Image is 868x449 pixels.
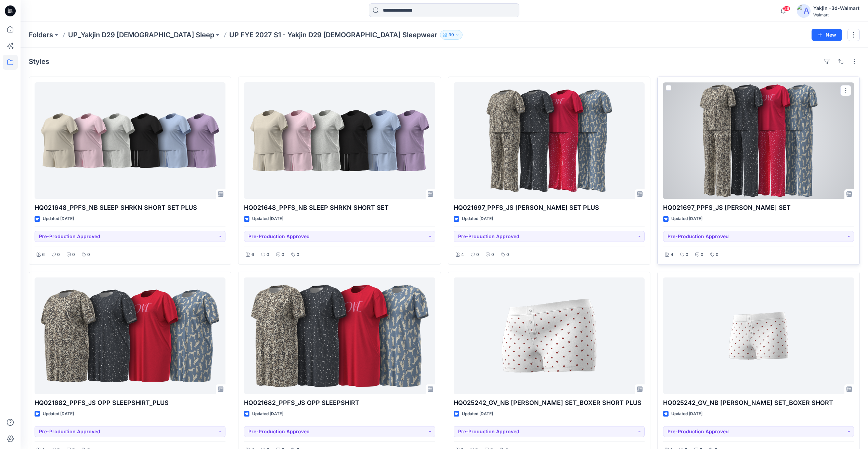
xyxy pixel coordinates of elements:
a: HQ021648_PPFS_NB SLEEP SHRKN SHORT SET PLUS [35,82,225,199]
p: 0 [267,251,269,258]
p: Updated [DATE] [252,410,283,418]
div: Walmart [813,12,859,17]
p: 0 [716,251,718,258]
div: Yakjin -3d-Walmart [813,4,859,12]
h4: Styles [29,57,49,66]
p: HQ025242_GV_NB [PERSON_NAME] SET_BOXER SHORT PLUS [454,398,645,408]
p: HQ025242_GV_NB [PERSON_NAME] SET_BOXER SHORT [663,398,854,408]
p: 0 [506,251,509,258]
a: HQ021682_PPFS_JS OPP SLEEPSHIRT_PLUS [35,277,225,394]
a: Folders [29,30,53,40]
p: Updated [DATE] [252,215,283,222]
p: Updated [DATE] [462,410,493,418]
p: 0 [686,251,688,258]
p: Updated [DATE] [43,215,74,222]
p: 0 [57,251,60,258]
p: HQ021697_PPFS_JS [PERSON_NAME] SET [663,203,854,213]
p: UP FYE 2027 S1 - Yakjin D29 [DEMOGRAPHIC_DATA] Sleepwear [229,30,437,40]
p: 0 [491,251,494,258]
button: New [812,29,842,41]
a: HQ021697_PPFS_JS OPP PJ SET [663,82,854,199]
p: HQ021682_PPFS_JS OPP SLEEPSHIRT [244,398,435,408]
p: 0 [282,251,284,258]
span: 26 [783,6,790,11]
p: 0 [72,251,75,258]
a: UP_Yakjin D29 [DEMOGRAPHIC_DATA] Sleep [68,30,214,40]
a: HQ025242_GV_NB CAMI BOXER SET_BOXER SHORT PLUS [454,277,645,394]
p: Updated [DATE] [43,410,74,418]
p: 6 [42,251,45,258]
p: 4 [671,251,673,258]
a: HQ025242_GV_NB CAMI BOXER SET_BOXER SHORT [663,277,854,394]
p: HQ021682_PPFS_JS OPP SLEEPSHIRT_PLUS [35,398,225,408]
button: 30 [440,30,463,40]
a: HQ021648_PPFS_NB SLEEP SHRKN SHORT SET [244,82,435,199]
p: 0 [476,251,479,258]
p: HQ021697_PPFS_JS [PERSON_NAME] SET PLUS [454,203,645,213]
p: Updated [DATE] [671,410,702,418]
a: HQ021697_PPFS_JS OPP PJ SET PLUS [454,82,645,199]
p: HQ021648_PPFS_NB SLEEP SHRKN SHORT SET [244,203,435,213]
p: HQ021648_PPFS_NB SLEEP SHRKN SHORT SET PLUS [35,203,225,213]
a: HQ021682_PPFS_JS OPP SLEEPSHIRT [244,277,435,394]
p: Updated [DATE] [671,215,702,222]
p: 0 [701,251,703,258]
p: 6 [251,251,254,258]
img: avatar [797,4,811,18]
p: 30 [449,31,454,39]
p: Updated [DATE] [462,215,493,222]
p: 0 [297,251,299,258]
p: 4 [461,251,464,258]
p: 0 [87,251,90,258]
